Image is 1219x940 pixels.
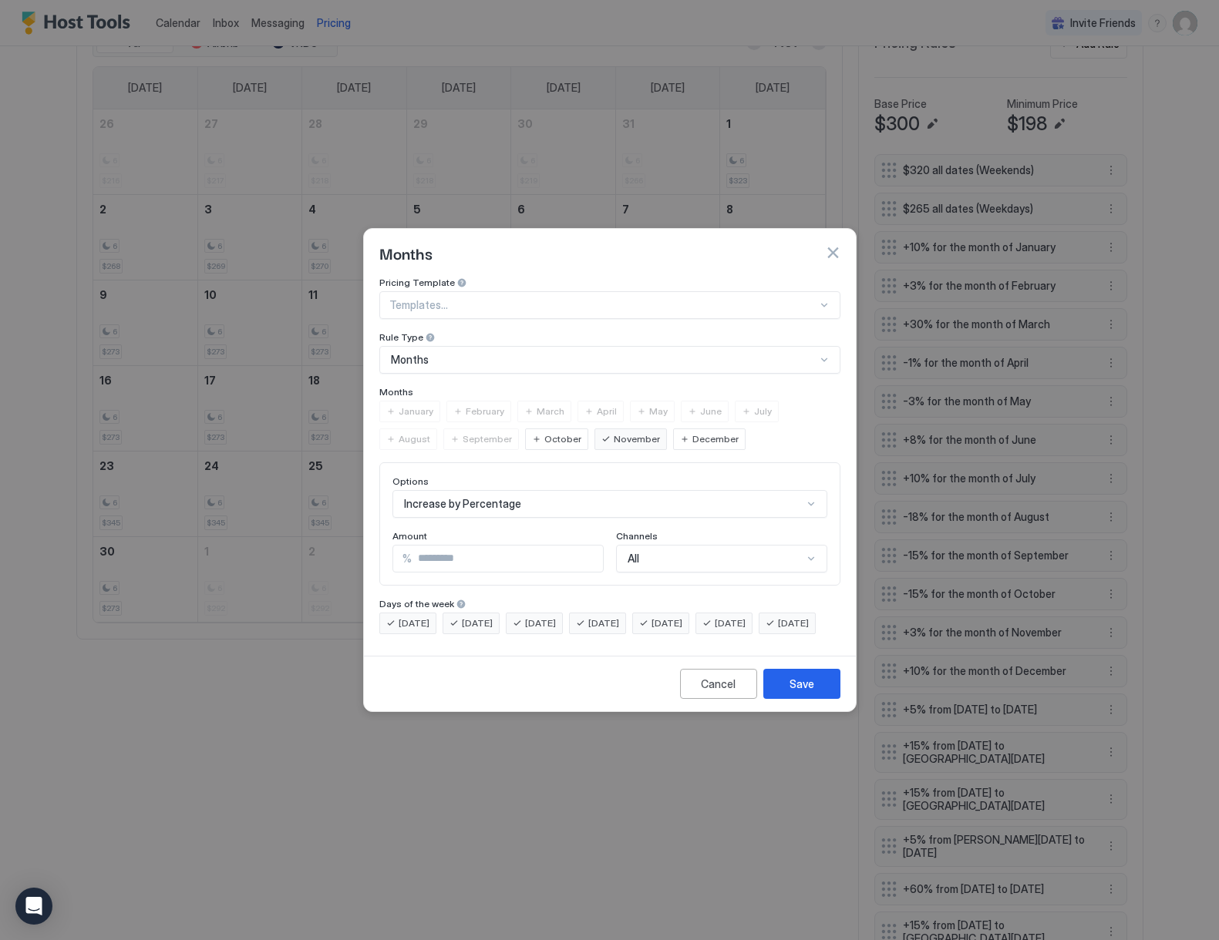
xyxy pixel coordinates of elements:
[588,616,619,630] span: [DATE]
[680,669,757,699] button: Cancel
[402,552,412,566] span: %
[597,405,617,418] span: April
[537,405,564,418] span: March
[778,616,809,630] span: [DATE]
[628,552,639,566] span: All
[15,888,52,925] div: Open Intercom Messenger
[616,530,658,542] span: Channels
[463,432,512,446] span: September
[525,616,556,630] span: [DATE]
[379,331,423,343] span: Rule Type
[379,277,455,288] span: Pricing Template
[754,405,772,418] span: July
[614,432,660,446] span: November
[392,475,429,487] span: Options
[466,405,504,418] span: February
[379,386,413,398] span: Months
[700,405,722,418] span: June
[763,669,840,699] button: Save
[790,676,814,692] div: Save
[462,616,493,630] span: [DATE]
[652,616,682,630] span: [DATE]
[379,241,433,264] span: Months
[404,497,521,511] span: Increase by Percentage
[412,546,603,572] input: Input Field
[544,432,581,446] span: October
[715,616,746,630] span: [DATE]
[399,432,430,446] span: August
[399,405,433,418] span: January
[692,432,739,446] span: December
[392,530,427,542] span: Amount
[391,353,429,367] span: Months
[701,676,736,692] div: Cancel
[379,598,454,609] span: Days of the week
[399,616,429,630] span: [DATE]
[649,405,668,418] span: May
